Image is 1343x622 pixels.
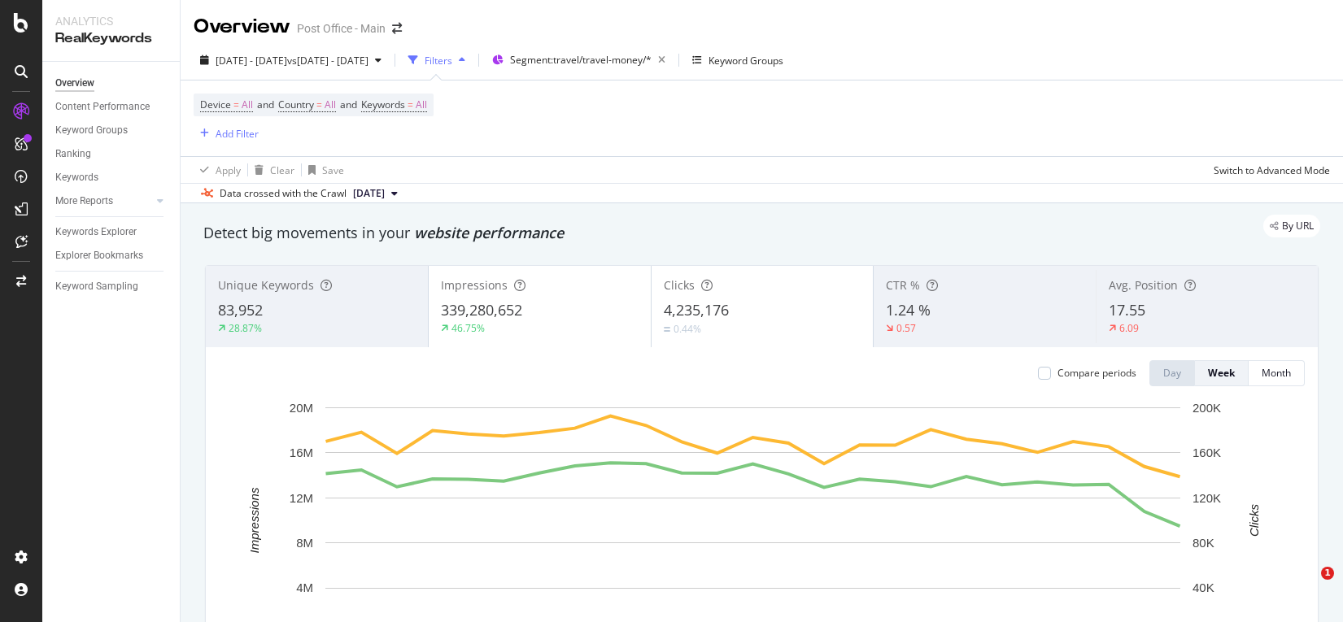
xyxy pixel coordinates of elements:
span: Country [278,98,314,111]
span: All [416,94,427,116]
div: Keyword Groups [55,122,128,139]
button: [DATE] [347,184,404,203]
div: Content Performance [55,98,150,115]
span: Keywords [361,98,405,111]
span: Segment: travel/travel-money/* [510,53,652,67]
text: 20M [290,401,313,415]
div: Keywords [55,169,98,186]
button: Add Filter [194,124,259,143]
span: All [325,94,336,116]
button: Clear [248,157,294,183]
text: 200K [1193,401,1221,415]
text: 160K [1193,446,1221,459]
text: 120K [1193,491,1221,505]
a: More Reports [55,193,152,210]
button: Apply [194,157,241,183]
button: Save [302,157,344,183]
a: Content Performance [55,98,168,115]
div: Apply [216,163,241,177]
text: 8M [296,536,313,550]
span: = [408,98,413,111]
span: [DATE] - [DATE] [216,54,287,67]
div: Ranking [55,146,91,163]
div: Overview [194,13,290,41]
span: 4,235,176 [664,300,729,320]
div: legacy label [1263,215,1320,237]
span: = [316,98,322,111]
div: Save [322,163,344,177]
a: Keywords [55,169,168,186]
span: Impressions [441,277,508,293]
div: 28.87% [229,321,262,335]
text: 4M [296,581,313,594]
div: Analytics [55,13,167,29]
span: 83,952 [218,300,263,320]
div: 0.44% [674,322,701,336]
button: Week [1195,360,1249,386]
div: 0.57 [896,321,916,335]
span: and [257,98,274,111]
div: Week [1208,366,1235,380]
iframe: Intercom live chat [1288,567,1327,606]
button: Segment:travel/travel-money/* [486,47,672,73]
text: 12M [290,491,313,505]
div: Post Office - Main [297,20,386,37]
div: Keywords Explorer [55,224,137,241]
text: 80K [1193,536,1214,550]
span: Unique Keywords [218,277,314,293]
div: Filters [425,54,452,67]
span: By URL [1282,221,1314,231]
div: Switch to Advanced Mode [1214,163,1330,177]
div: Explorer Bookmarks [55,247,143,264]
div: Month [1262,366,1291,380]
div: Day [1163,366,1181,380]
span: Device [200,98,231,111]
span: 1.24 % [886,300,931,320]
span: All [242,94,253,116]
span: 1 [1321,567,1334,580]
div: Keyword Groups [709,54,783,67]
text: 40K [1193,581,1214,594]
div: Add Filter [216,127,259,141]
a: Ranking [55,146,168,163]
button: Day [1149,360,1195,386]
span: and [340,98,357,111]
button: Switch to Advanced Mode [1207,157,1330,183]
span: CTR % [886,277,920,293]
div: More Reports [55,193,113,210]
a: Keyword Sampling [55,278,168,295]
a: Keywords Explorer [55,224,168,241]
div: Overview [55,75,94,92]
div: 46.75% [451,321,485,335]
a: Keyword Groups [55,122,168,139]
button: [DATE] - [DATE]vs[DATE] - [DATE] [194,47,388,73]
text: Clicks [1247,503,1261,536]
div: Keyword Sampling [55,278,138,295]
div: 6.09 [1119,321,1139,335]
button: Keyword Groups [686,47,790,73]
span: 2025 Sep. 8th [353,186,385,201]
a: Explorer Bookmarks [55,247,168,264]
span: = [233,98,239,111]
span: Clicks [664,277,695,293]
div: Data crossed with the Crawl [220,186,347,201]
span: vs [DATE] - [DATE] [287,54,368,67]
span: 17.55 [1109,300,1145,320]
a: Overview [55,75,168,92]
img: Equal [664,327,670,332]
div: arrow-right-arrow-left [392,23,402,34]
div: Compare periods [1057,366,1136,380]
span: Avg. Position [1109,277,1178,293]
div: RealKeywords [55,29,167,48]
button: Month [1249,360,1305,386]
button: Filters [402,47,472,73]
text: Impressions [247,487,261,553]
span: 339,280,652 [441,300,522,320]
div: Clear [270,163,294,177]
text: 16M [290,446,313,459]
